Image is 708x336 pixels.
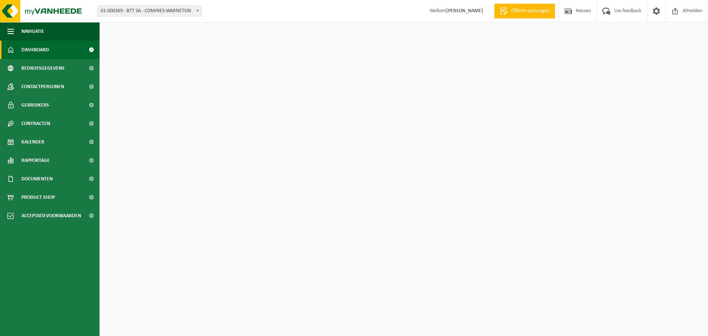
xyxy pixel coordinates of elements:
strong: [PERSON_NAME] [446,8,483,14]
span: Product Shop [21,188,55,207]
span: 01-000369 - BTT SA - COMINES-WARNETON [97,6,202,17]
span: Documenten [21,170,53,188]
span: Navigatie [21,22,44,41]
span: Acceptatievoorwaarden [21,207,81,225]
span: Contracten [21,114,50,133]
span: Dashboard [21,41,49,59]
span: Rapportage [21,151,50,170]
span: Bedrijfsgegevens [21,59,65,77]
span: Kalender [21,133,44,151]
span: Gebruikers [21,96,49,114]
span: Contactpersonen [21,77,64,96]
span: Offerte aanvragen [509,7,551,15]
a: Offerte aanvragen [494,4,555,18]
span: 01-000369 - BTT SA - COMINES-WARNETON [98,6,201,16]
